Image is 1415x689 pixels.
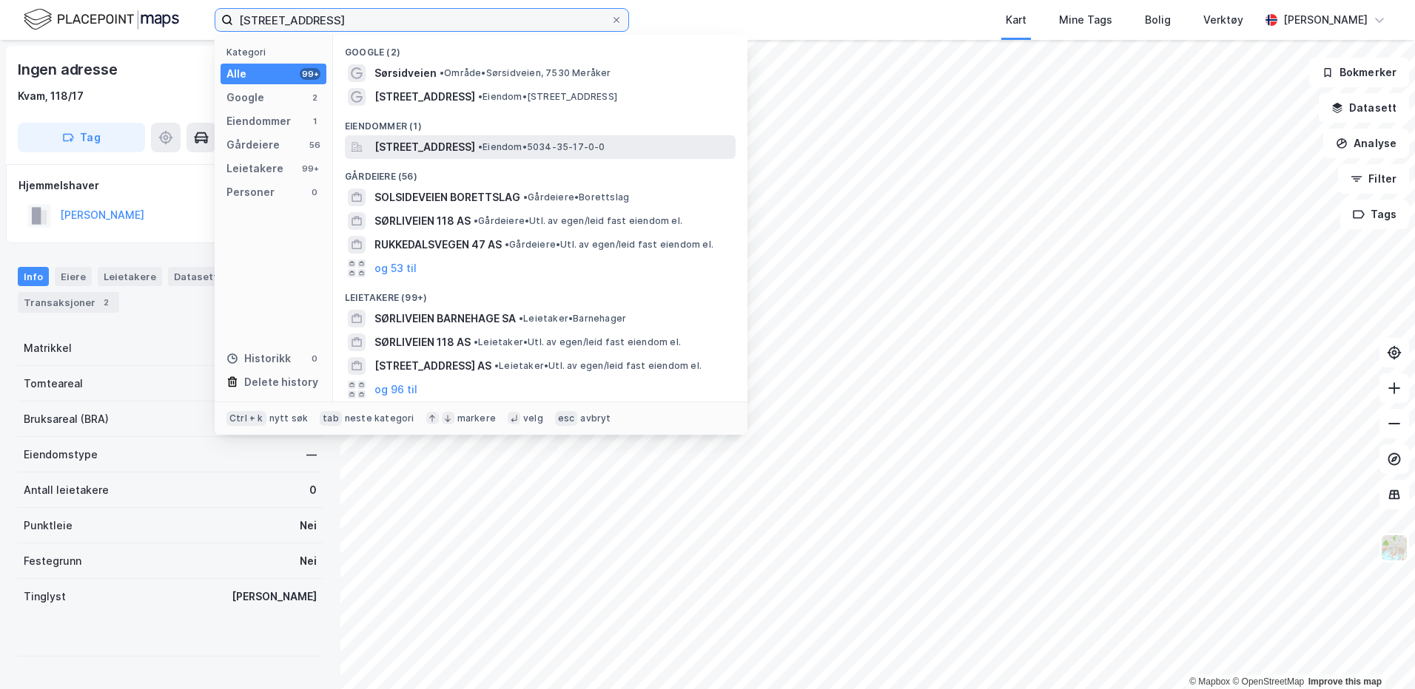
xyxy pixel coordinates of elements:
div: Nei [300,552,317,570]
div: Ingen adresse [18,58,120,81]
span: Leietaker • Barnehager [519,313,626,325]
div: Kart [1006,11,1026,29]
div: Punktleie [24,517,73,534]
div: Eiere [55,267,92,286]
div: Tinglyst [24,588,66,605]
div: Festegrunn [24,552,81,570]
span: Leietaker • Utl. av egen/leid fast eiendom el. [494,360,702,372]
div: 99+ [300,68,320,80]
div: Google (2) [333,35,747,61]
div: Eiendommer [226,112,291,130]
div: Gårdeiere (56) [333,159,747,186]
img: logo.f888ab2527a4732fd821a326f86c7f29.svg [24,7,179,33]
div: 0 [309,481,317,499]
a: Improve this map [1308,676,1382,687]
div: markere [457,413,496,424]
div: Alle [226,65,246,83]
div: avbryt [580,413,611,424]
div: Matrikkel [24,339,72,357]
div: Hjemmelshaver [19,177,322,194]
span: • [440,67,444,78]
span: • [478,141,483,152]
div: Eiendomstype [24,446,98,464]
div: Transaksjoner [18,292,119,313]
span: Sørsidveien [374,64,437,82]
span: • [505,239,509,250]
img: Z [1380,534,1408,562]
div: Personer [226,183,275,201]
button: Tags [1340,200,1409,229]
span: Gårdeiere • Utl. av egen/leid fast eiendom el. [474,215,682,227]
div: — [306,446,317,464]
span: RUKKEDALSVEGEN 47 AS [374,236,502,254]
span: Eiendom • [STREET_ADDRESS] [478,91,617,103]
span: Leietaker • Utl. av egen/leid fast eiendom el. [474,336,681,348]
span: Gårdeiere • Utl. av egen/leid fast eiendom el. [505,239,713,251]
div: Kontrollprogram for chat [1341,618,1415,689]
button: Filter [1338,164,1409,194]
span: Gårdeiere • Borettslag [523,191,629,203]
div: 0 [309,186,320,198]
div: Kategori [226,47,326,58]
span: [STREET_ADDRESS] AS [374,357,491,375]
div: Nei [300,517,317,534]
input: Søk på adresse, matrikkel, gårdeiere, leietakere eller personer [233,9,611,31]
div: Tomteareal [24,375,83,393]
span: • [474,336,478,347]
div: velg [523,413,543,424]
div: Kvam, 118/17 [18,87,84,105]
div: 56 [309,139,320,151]
div: nytt søk [269,413,309,424]
span: SOLSIDEVEIEN BORETTSLAG [374,189,520,206]
div: Historikk [226,350,291,367]
div: Leietakere [98,267,162,286]
div: 99+ [300,163,320,174]
span: SØRLIVEIEN 118 AS [374,333,471,351]
button: Bokmerker [1309,58,1409,87]
div: Google [226,89,264,106]
button: Analyse [1323,129,1409,158]
div: Eiendommer (1) [333,109,747,135]
div: 2 [98,295,113,310]
span: Eiendom • 5034-35-17-0-0 [478,141,605,153]
div: 2 [309,92,320,103]
div: 0 [309,353,320,364]
span: SØRLIVEIEN 118 AS [374,212,471,230]
div: [PERSON_NAME] [232,588,317,605]
span: SØRLIVEIEN BARNEHAGE SA [374,310,516,327]
div: Datasett [168,267,223,286]
span: • [523,191,528,203]
span: [STREET_ADDRESS] [374,138,475,156]
span: • [494,360,499,371]
iframe: Chat Widget [1341,618,1415,689]
a: OpenStreetMap [1232,676,1304,687]
a: Mapbox [1189,676,1230,687]
div: [PERSON_NAME] [1283,11,1368,29]
div: Antall leietakere [24,481,109,499]
span: [STREET_ADDRESS] [374,88,475,106]
span: • [478,91,483,102]
div: neste kategori [345,413,414,424]
div: Gårdeiere [226,136,280,154]
button: Tag [18,123,145,152]
button: og 53 til [374,259,417,277]
div: Delete history [244,373,318,391]
div: Ctrl + k [226,411,266,426]
button: og 96 til [374,381,417,398]
div: Info [18,267,49,286]
div: Leietakere (99+) [333,280,747,307]
div: Leietakere [226,160,283,177]
div: Mine Tags [1059,11,1112,29]
div: Bruksareal (BRA) [24,410,109,428]
div: tab [320,411,342,426]
span: Område • Sørsidveien, 7530 Meråker [440,67,611,79]
span: • [519,313,523,324]
span: • [474,215,478,226]
div: esc [555,411,578,426]
div: 1 [309,115,320,127]
div: Verktøy [1203,11,1243,29]
div: Bolig [1145,11,1171,29]
button: Datasett [1319,93,1409,123]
